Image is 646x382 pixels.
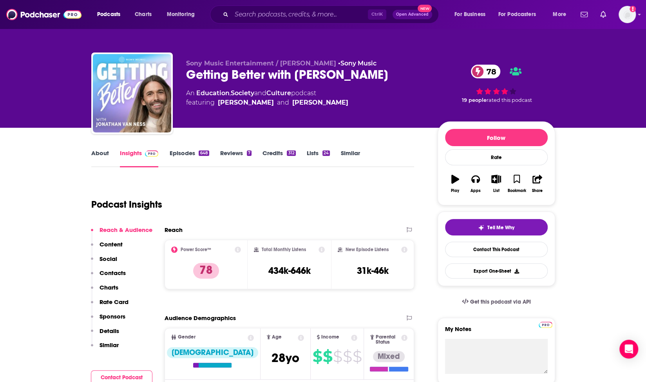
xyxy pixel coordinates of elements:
span: Open Advanced [396,13,429,16]
button: Export One-Sheet [445,263,548,279]
h2: Reach [165,226,183,234]
span: , [230,89,231,97]
a: Reviews7 [220,149,252,167]
button: open menu [547,8,576,21]
span: Age [272,335,282,340]
span: 78 [479,65,500,78]
button: open menu [92,8,130,21]
p: Contacts [100,269,126,277]
button: Bookmark [507,170,527,198]
button: Share [527,170,547,198]
div: Bookmark [507,188,526,193]
button: List [486,170,506,198]
button: Social [91,255,117,270]
span: Income [321,335,339,340]
img: Getting Better with Jonathan Van Ness [93,54,171,132]
div: Open Intercom Messenger [619,340,638,358]
span: Charts [135,9,152,20]
span: and [254,89,266,97]
a: Credits312 [262,149,295,167]
svg: Add a profile image [630,6,636,12]
span: $ [313,350,322,363]
a: Episodes648 [169,149,209,167]
div: Rate [445,149,548,165]
p: Charts [100,284,118,291]
a: Get this podcast via API [456,292,537,311]
h1: Podcast Insights [91,199,162,210]
a: Education [196,89,230,97]
a: Pro website [539,320,552,328]
div: 24 [322,150,330,156]
a: InsightsPodchaser Pro [120,149,159,167]
a: Lists24 [307,149,330,167]
span: Get this podcast via API [470,299,530,305]
a: About [91,149,109,167]
span: Ctrl K [368,9,386,20]
a: Culture [266,89,291,97]
h2: Power Score™ [181,247,211,252]
div: Mixed [373,351,405,362]
span: 19 people [462,97,487,103]
img: tell me why sparkle [478,224,484,231]
span: For Business [454,9,485,20]
img: Podchaser - Follow, Share and Rate Podcasts [6,7,81,22]
div: Share [532,188,543,193]
span: $ [323,350,332,363]
span: Monitoring [167,9,195,20]
button: open menu [449,8,495,21]
div: Play [451,188,459,193]
h2: Total Monthly Listens [262,247,306,252]
button: Charts [91,284,118,298]
button: Reach & Audience [91,226,152,241]
a: Show notifications dropdown [577,8,591,21]
div: 78 19 peoplerated this podcast [438,60,555,108]
a: Society [231,89,254,97]
span: Tell Me Why [487,224,514,231]
img: User Profile [619,6,636,23]
span: • [338,60,376,67]
div: An podcast [186,89,348,107]
span: featuring [186,98,348,107]
span: Sony Music Entertainment / [PERSON_NAME] [186,60,336,67]
span: Podcasts [97,9,120,20]
input: Search podcasts, credits, & more... [232,8,368,21]
p: Rate Card [100,298,128,306]
button: Sponsors [91,313,125,327]
span: 28 yo [271,350,299,366]
div: List [493,188,499,193]
span: $ [343,350,352,363]
img: Podchaser Pro [145,150,159,157]
button: Similar [91,341,119,356]
span: and [277,98,289,107]
h3: 434k-646k [268,265,310,277]
button: open menu [493,8,547,21]
button: Open AdvancedNew [393,10,432,19]
a: Show notifications dropdown [597,8,609,21]
div: 312 [287,150,295,156]
div: [DEMOGRAPHIC_DATA] [167,347,258,358]
span: For Podcasters [498,9,536,20]
button: Content [91,241,123,255]
div: [PERSON_NAME] [292,98,348,107]
h2: Audience Demographics [165,314,236,322]
h3: 31k-46k [357,265,389,277]
button: open menu [161,8,205,21]
p: Social [100,255,117,263]
h2: New Episode Listens [346,247,389,252]
span: $ [353,350,362,363]
button: Details [91,327,119,342]
a: Jonathan Van Ness [218,98,274,107]
span: Logged in as CaveHenricks [619,6,636,23]
button: Play [445,170,465,198]
p: 78 [193,263,219,279]
a: Contact This Podcast [445,242,548,257]
div: 7 [247,150,252,156]
button: Show profile menu [619,6,636,23]
span: New [418,5,432,12]
div: Apps [470,188,481,193]
a: Charts [130,8,156,21]
span: More [553,9,566,20]
p: Similar [100,341,119,349]
p: Details [100,327,119,335]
